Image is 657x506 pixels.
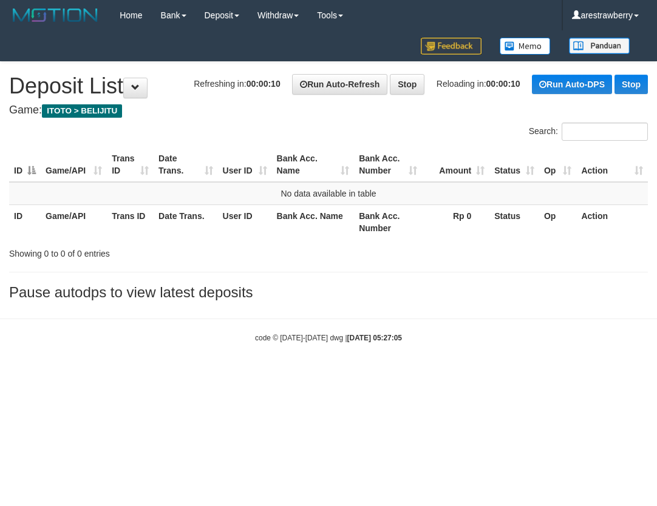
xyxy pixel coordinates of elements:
[569,38,630,54] img: panduan.png
[218,204,272,239] th: User ID
[272,204,355,239] th: Bank Acc. Name
[247,79,281,89] strong: 00:00:10
[347,334,402,342] strong: [DATE] 05:27:05
[41,147,107,182] th: Game/API: activate to sort column ascending
[107,147,154,182] th: Trans ID: activate to sort column ascending
[154,204,217,239] th: Date Trans.
[9,6,101,24] img: MOTION_logo.png
[41,204,107,239] th: Game/API
[354,147,422,182] th: Bank Acc. Number: activate to sort column ascending
[562,123,648,141] input: Search:
[9,104,648,116] h4: Game:
[529,123,648,141] label: Search:
[614,75,648,94] a: Stop
[390,74,424,95] a: Stop
[576,147,648,182] th: Action: activate to sort column ascending
[194,79,280,89] span: Refreshing in:
[9,285,648,300] h3: Pause autodps to view latest deposits
[255,334,402,342] small: code © [DATE]-[DATE] dwg |
[107,204,154,239] th: Trans ID
[9,182,648,205] td: No data available in table
[421,38,482,55] img: Feedback.jpg
[437,79,520,89] span: Reloading in:
[218,147,272,182] th: User ID: activate to sort column ascending
[9,147,41,182] th: ID: activate to sort column descending
[422,147,489,182] th: Amount: activate to sort column ascending
[292,74,387,95] a: Run Auto-Refresh
[489,204,539,239] th: Status
[539,204,577,239] th: Op
[272,147,355,182] th: Bank Acc. Name: activate to sort column ascending
[539,147,577,182] th: Op: activate to sort column ascending
[154,147,217,182] th: Date Trans.: activate to sort column ascending
[9,243,265,260] div: Showing 0 to 0 of 0 entries
[486,79,520,89] strong: 00:00:10
[42,104,122,118] span: ITOTO > BELIJITU
[576,204,648,239] th: Action
[532,75,612,94] a: Run Auto-DPS
[9,74,648,98] h1: Deposit List
[500,38,551,55] img: Button%20Memo.svg
[354,204,422,239] th: Bank Acc. Number
[489,147,539,182] th: Status: activate to sort column ascending
[9,204,41,239] th: ID
[422,204,489,239] th: Rp 0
